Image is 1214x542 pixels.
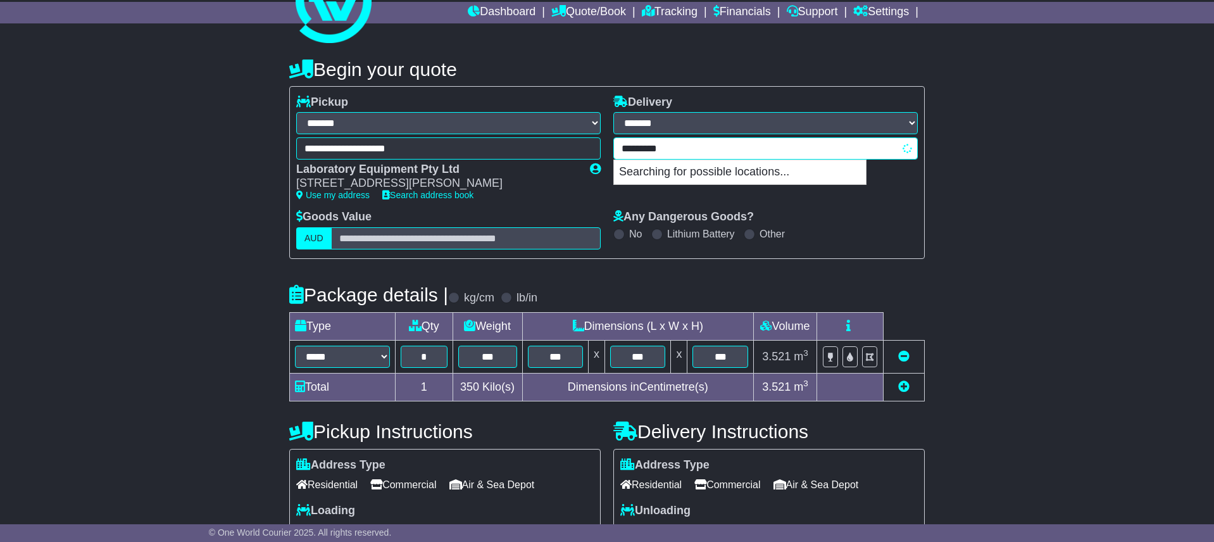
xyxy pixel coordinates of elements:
[289,284,448,305] h4: Package details |
[762,350,791,363] span: 3.521
[290,312,396,340] td: Type
[453,312,522,340] td: Weight
[396,373,453,401] td: 1
[898,381,910,393] a: Add new item
[676,521,720,541] span: Tail Lift
[296,521,339,541] span: Forklift
[762,381,791,393] span: 3.521
[614,160,866,184] p: Searching for possible locations...
[209,527,392,538] span: © One World Courier 2025. All rights reserved.
[289,421,601,442] h4: Pickup Instructions
[464,291,494,305] label: kg/cm
[760,228,785,240] label: Other
[613,421,925,442] h4: Delivery Instructions
[396,312,453,340] td: Qty
[296,504,355,518] label: Loading
[794,381,808,393] span: m
[296,163,577,177] div: Laboratory Equipment Pty Ltd
[551,2,626,23] a: Quote/Book
[290,373,396,401] td: Total
[787,2,838,23] a: Support
[296,190,370,200] a: Use my address
[296,475,358,495] span: Residential
[296,96,348,110] label: Pickup
[898,350,910,363] a: Remove this item
[667,228,735,240] label: Lithium Battery
[522,312,753,340] td: Dimensions (L x W x H)
[853,2,909,23] a: Settings
[522,373,753,401] td: Dimensions in Centimetre(s)
[753,312,817,340] td: Volume
[352,521,396,541] span: Tail Lift
[449,475,535,495] span: Air & Sea Depot
[453,373,522,401] td: Kilo(s)
[296,210,372,224] label: Goods Value
[460,381,479,393] span: 350
[613,210,754,224] label: Any Dangerous Goods?
[296,177,577,191] div: [STREET_ADDRESS][PERSON_NAME]
[620,458,710,472] label: Address Type
[613,96,672,110] label: Delivery
[629,228,642,240] label: No
[803,348,808,358] sup: 3
[468,2,535,23] a: Dashboard
[370,475,436,495] span: Commercial
[296,227,332,249] label: AUD
[296,458,385,472] label: Address Type
[642,2,698,23] a: Tracking
[382,190,473,200] a: Search address book
[773,475,859,495] span: Air & Sea Depot
[289,59,925,80] h4: Begin your quote
[613,137,918,160] typeahead: Please provide city
[620,521,663,541] span: Forklift
[803,379,808,388] sup: 3
[620,475,682,495] span: Residential
[694,475,760,495] span: Commercial
[671,340,687,373] td: x
[589,340,605,373] td: x
[713,2,771,23] a: Financials
[620,504,691,518] label: Unloading
[516,291,537,305] label: lb/in
[794,350,808,363] span: m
